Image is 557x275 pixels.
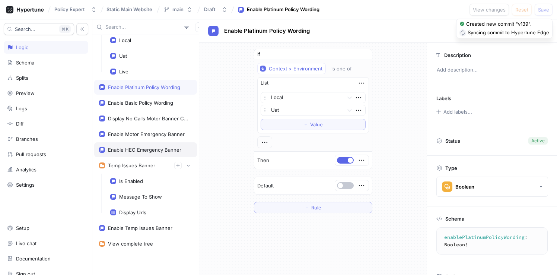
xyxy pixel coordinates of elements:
[16,44,28,50] div: Logic
[535,4,553,16] button: Save
[108,116,189,121] div: Display No Calls Motor Banner Content
[16,256,51,262] div: Documentation
[51,3,100,16] button: Policy Expert
[108,162,155,168] div: Temp Issues Banner
[105,23,181,31] input: Search...
[445,216,464,222] p: Schema
[310,122,323,127] span: Value
[261,119,366,130] button: ＋Value
[108,100,173,106] div: Enable Basic Policy Wording
[201,3,230,16] button: Draft
[172,6,184,13] div: main
[16,167,36,173] div: Analytics
[257,63,326,74] button: Context > Environment
[16,121,24,127] div: Diff
[224,28,310,34] span: Enable Platinum Policy Wording
[254,202,372,213] button: ＋Rule
[538,7,549,12] span: Save
[108,131,185,137] div: Enable Motor Emergency Banner
[434,107,474,117] button: Add labels...
[16,60,34,66] div: Schema
[16,75,28,81] div: Splits
[119,37,131,43] div: Local
[119,69,128,75] div: Live
[257,157,269,164] p: Then
[59,25,71,33] div: K
[119,209,146,215] div: Display Urls
[261,79,268,87] div: List
[445,165,457,171] p: Type
[106,7,152,12] span: Static Main Website
[16,105,27,111] div: Logs
[257,182,274,190] p: Default
[247,6,319,13] div: Enable Platinum Policy Wording
[303,122,308,127] span: ＋
[119,178,143,184] div: Is Enabled
[436,177,548,197] button: Boolean
[269,66,322,72] div: Context > Environment
[473,7,506,12] span: View changes
[468,29,549,37] div: Syncing commit to Hypertune Edge
[433,64,551,76] p: Add description...
[119,53,127,59] div: Uat
[16,151,46,157] div: Pull requests
[16,136,38,142] div: Branches
[16,240,36,246] div: Live chat
[331,66,352,72] div: is one of
[16,182,35,188] div: Settings
[328,63,363,74] button: is one of
[108,225,172,231] div: Enable Temp Issues Banner
[445,136,460,146] p: Status
[54,6,85,13] div: Policy Expert
[470,4,509,16] button: View changes
[466,20,532,28] div: Created new commit "v139".
[4,23,74,35] button: Search...K
[515,7,528,12] span: Reset
[160,3,195,16] button: main
[119,194,162,200] div: Message To Show
[16,225,29,231] div: Setup
[305,205,309,210] span: ＋
[512,4,532,16] button: Reset
[16,90,35,96] div: Preview
[443,110,472,114] div: Add labels...
[204,6,216,13] div: Draft
[531,137,545,144] div: Active
[436,95,451,101] p: Labels
[15,27,35,31] span: Search...
[455,184,474,190] div: Boolean
[444,52,471,58] p: Description
[440,231,557,251] textarea: enablePlatinumPolicyWording: Boolean!
[4,252,88,265] a: Documentation
[108,241,153,247] div: View complete tree
[257,51,260,58] p: If
[108,84,180,90] div: Enable Platinum Policy Wording
[311,205,321,210] span: Rule
[108,147,181,153] div: Enable HEC Emergency Banner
